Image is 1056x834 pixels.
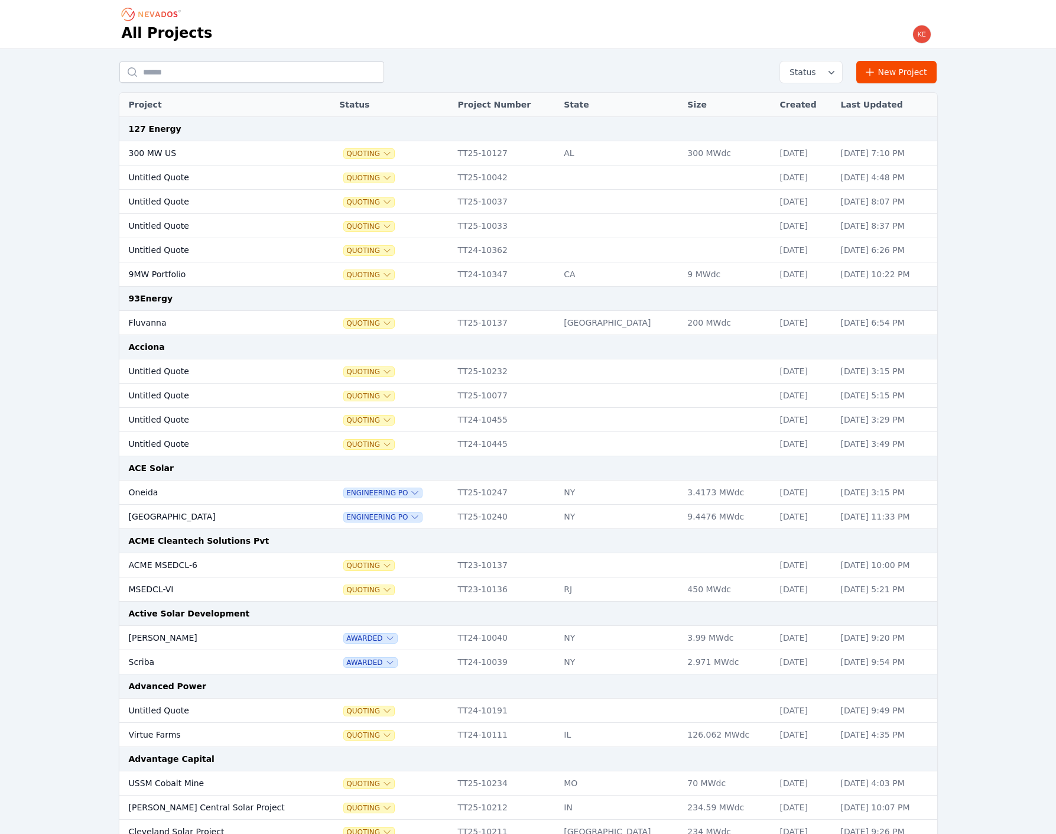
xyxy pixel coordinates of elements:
td: [DATE] [774,359,835,384]
button: Status [780,61,842,83]
tr: ScribaAwardedTT24-10039NY2.971 MWdc[DATE][DATE] 9:54 PM [119,650,937,674]
td: [DATE] 8:37 PM [835,214,937,238]
button: Quoting [344,367,394,377]
tr: FluvannaQuotingTT25-10137[GEOGRAPHIC_DATA]200 MWdc[DATE][DATE] 6:54 PM [119,311,937,335]
button: Quoting [344,585,394,595]
td: [PERSON_NAME] Central Solar Project [119,796,304,820]
td: 300 MWdc [681,141,774,165]
td: [DATE] [774,384,835,408]
span: Quoting [344,416,394,425]
td: 93Energy [119,287,937,311]
tr: ACME MSEDCL-6QuotingTT23-10137[DATE][DATE] 10:00 PM [119,553,937,577]
td: 126.062 MWdc [681,723,774,747]
tr: MSEDCL-VIQuotingTT23-10136RJ450 MWdc[DATE][DATE] 5:21 PM [119,577,937,602]
td: TT25-10042 [452,165,558,190]
tr: USSM Cobalt MineQuotingTT25-10234MO70 MWdc[DATE][DATE] 4:03 PM [119,771,937,796]
td: [DATE] 3:49 PM [835,432,937,456]
button: Quoting [344,779,394,788]
td: 3.4173 MWdc [681,481,774,505]
td: Untitled Quote [119,384,304,408]
tr: Untitled QuoteQuotingTT25-10077[DATE][DATE] 5:15 PM [119,384,937,408]
img: kevin.west@nevados.solar [912,25,931,44]
button: Quoting [344,731,394,740]
button: Quoting [344,197,394,207]
button: Awarded [344,658,397,667]
td: [DATE] [774,432,835,456]
td: [DATE] 6:26 PM [835,238,937,262]
tr: Untitled QuoteQuotingTT25-10037[DATE][DATE] 8:07 PM [119,190,937,214]
button: Quoting [344,706,394,716]
td: Virtue Farms [119,723,304,747]
tr: Virtue FarmsQuotingTT24-10111IL126.062 MWdc[DATE][DATE] 4:35 PM [119,723,937,747]
td: [DATE] [774,796,835,820]
button: Quoting [344,149,394,158]
td: ACE Solar [119,456,937,481]
td: AL [558,141,681,165]
td: TT24-10347 [452,262,558,287]
button: Quoting [344,440,394,449]
tr: Untitled QuoteQuotingTT24-10445[DATE][DATE] 3:49 PM [119,432,937,456]
td: 450 MWdc [681,577,774,602]
button: Awarded [344,634,397,643]
td: TT24-10039 [452,650,558,674]
td: TT25-10234 [452,771,558,796]
td: TT25-10240 [452,505,558,529]
a: New Project [856,61,937,83]
td: MO [558,771,681,796]
td: NY [558,650,681,674]
tr: Untitled QuoteQuotingTT25-10232[DATE][DATE] 3:15 PM [119,359,937,384]
td: [DATE] [774,481,835,505]
td: MSEDCL-VI [119,577,304,602]
td: 3.99 MWdc [681,626,774,650]
tr: 9MW PortfolioQuotingTT24-10347CA9 MWdc[DATE][DATE] 10:22 PM [119,262,937,287]
td: Oneida [119,481,304,505]
span: Quoting [344,246,394,255]
td: TT25-10212 [452,796,558,820]
td: [DATE] [774,311,835,335]
td: [DATE] 10:00 PM [835,553,937,577]
td: TT24-10111 [452,723,558,747]
tr: [PERSON_NAME] Central Solar ProjectQuotingTT25-10212IN234.59 MWdc[DATE][DATE] 10:07 PM [119,796,937,820]
th: Project [119,93,304,117]
td: [DATE] [774,214,835,238]
tr: Untitled QuoteQuotingTT25-10042[DATE][DATE] 4:48 PM [119,165,937,190]
td: 9.4476 MWdc [681,505,774,529]
button: Quoting [344,391,394,401]
tr: Untitled QuoteQuotingTT24-10362[DATE][DATE] 6:26 PM [119,238,937,262]
td: TT24-10445 [452,432,558,456]
td: USSM Cobalt Mine [119,771,304,796]
span: Quoting [344,803,394,813]
th: Last Updated [835,93,937,117]
span: Status [785,66,816,78]
td: [PERSON_NAME] [119,626,304,650]
td: 2.971 MWdc [681,650,774,674]
td: TT25-10232 [452,359,558,384]
td: [DATE] [774,141,835,165]
td: [DATE] 5:15 PM [835,384,937,408]
td: 9 MWdc [681,262,774,287]
td: [DATE] [774,626,835,650]
td: [DATE] [774,408,835,432]
td: 9MW Portfolio [119,262,304,287]
td: NY [558,481,681,505]
td: Untitled Quote [119,190,304,214]
td: ACME Cleantech Solutions Pvt [119,529,937,553]
td: TT25-10033 [452,214,558,238]
span: Quoting [344,319,394,328]
button: Engineering PO [344,512,422,522]
td: 234.59 MWdc [681,796,774,820]
td: [DATE] 6:54 PM [835,311,937,335]
td: Untitled Quote [119,359,304,384]
td: TT24-10455 [452,408,558,432]
td: Scriba [119,650,304,674]
td: Untitled Quote [119,214,304,238]
td: [DATE] 10:22 PM [835,262,937,287]
td: Untitled Quote [119,432,304,456]
button: Quoting [344,561,394,570]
